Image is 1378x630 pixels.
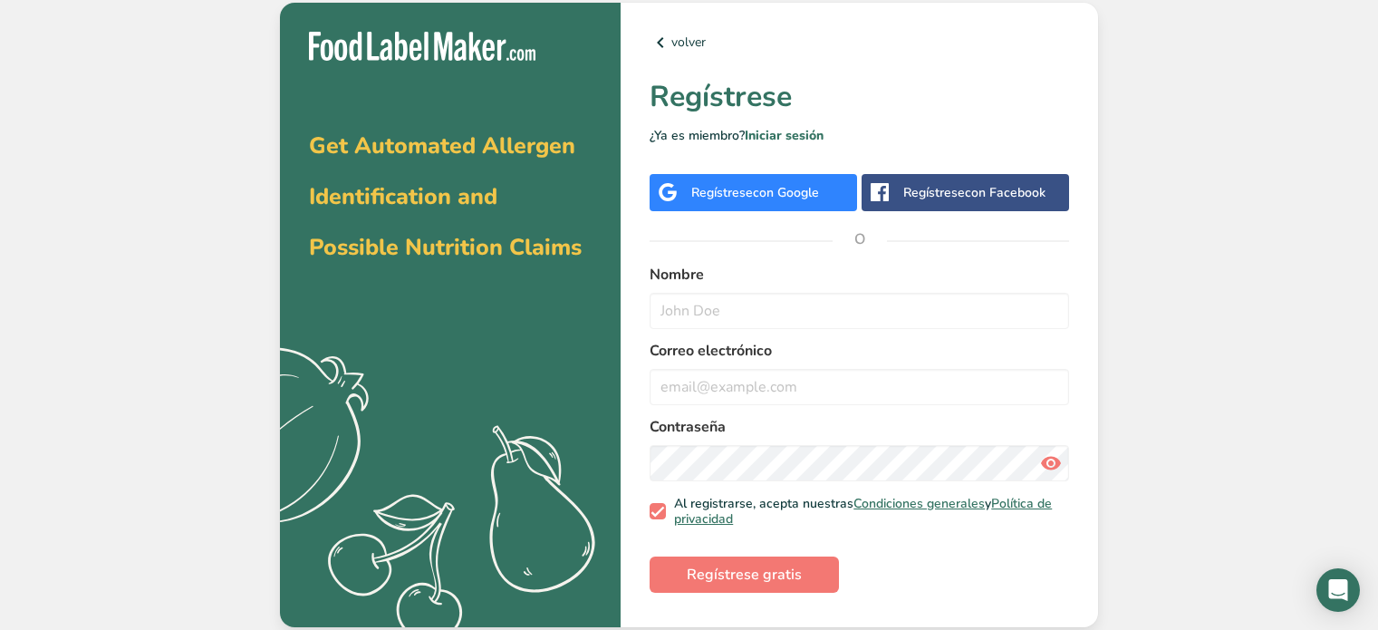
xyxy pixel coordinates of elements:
[650,264,1069,286] label: Nombre
[650,32,1069,53] a: volver
[674,495,1052,528] a: Política de privacidad
[965,184,1046,201] span: con Facebook
[309,32,535,62] img: Food Label Maker
[691,183,819,202] div: Regístrese
[309,131,582,263] span: Get Automated Allergen Identification and Possible Nutrition Claims
[650,293,1069,329] input: John Doe
[650,369,1069,405] input: email@example.com
[745,127,824,144] a: Iniciar sesión
[650,126,1069,145] p: ¿Ya es miembro?
[666,496,1063,528] span: Al registrarse, acepta nuestras y
[753,184,819,201] span: con Google
[1316,568,1360,612] div: Open Intercom Messenger
[833,212,887,267] span: O
[650,416,1069,438] label: Contraseña
[687,564,802,586] span: Regístrese gratis
[853,495,985,512] a: Condiciones generales
[903,183,1046,202] div: Regístrese
[650,75,1069,119] h1: Regístrese
[650,340,1069,362] label: Correo electrónico
[650,557,839,593] button: Regístrese gratis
